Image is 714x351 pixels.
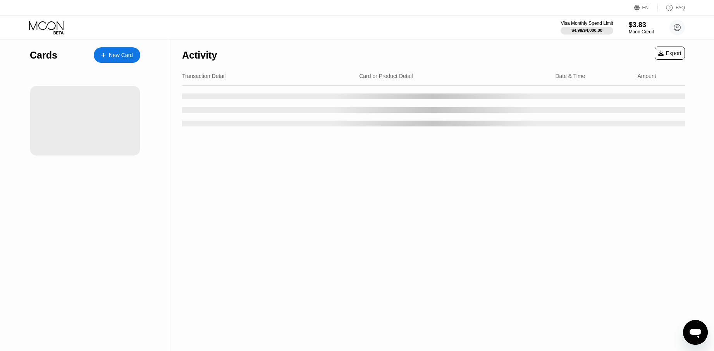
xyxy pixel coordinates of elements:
[94,47,140,63] div: New Card
[629,29,654,35] div: Moon Credit
[571,28,602,33] div: $4.99 / $4,000.00
[642,5,649,10] div: EN
[555,73,585,79] div: Date & Time
[634,4,658,12] div: EN
[676,5,685,10] div: FAQ
[359,73,413,79] div: Card or Product Detail
[683,320,708,345] iframe: Button to launch messaging window
[561,21,613,26] div: Visa Monthly Spend Limit
[629,21,654,29] div: $3.83
[109,52,133,59] div: New Card
[182,50,217,61] div: Activity
[561,21,613,35] div: Visa Monthly Spend Limit$4.99/$4,000.00
[182,73,225,79] div: Transaction Detail
[30,50,57,61] div: Cards
[637,73,656,79] div: Amount
[655,47,685,60] div: Export
[658,50,681,56] div: Export
[658,4,685,12] div: FAQ
[629,21,654,35] div: $3.83Moon Credit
